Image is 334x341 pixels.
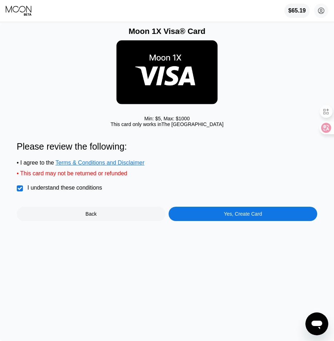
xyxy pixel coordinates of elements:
div: $65.19 [288,7,306,14]
div: $65.19 [284,4,310,18]
div: I understand these conditions [28,185,102,191]
div: Yes, Create Card [169,207,317,221]
div: • This card may not be returned or refunded [17,170,318,177]
iframe: 启动消息传送窗口的按钮 [305,312,328,335]
span: Terms & Conditions and Disclaimer [55,160,144,166]
div: • I agree to the [17,160,318,166]
div:  [17,185,24,192]
div: Please review the following: [17,141,318,152]
div: Min: $ 5 , Max: $ 1000 [144,116,190,121]
div: Back [17,207,165,221]
div: Yes, Create Card [224,211,262,217]
div: This card only works in The [GEOGRAPHIC_DATA] [110,121,223,127]
div: Moon 1X Visa® Card [17,27,318,36]
div: Back [85,211,96,217]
